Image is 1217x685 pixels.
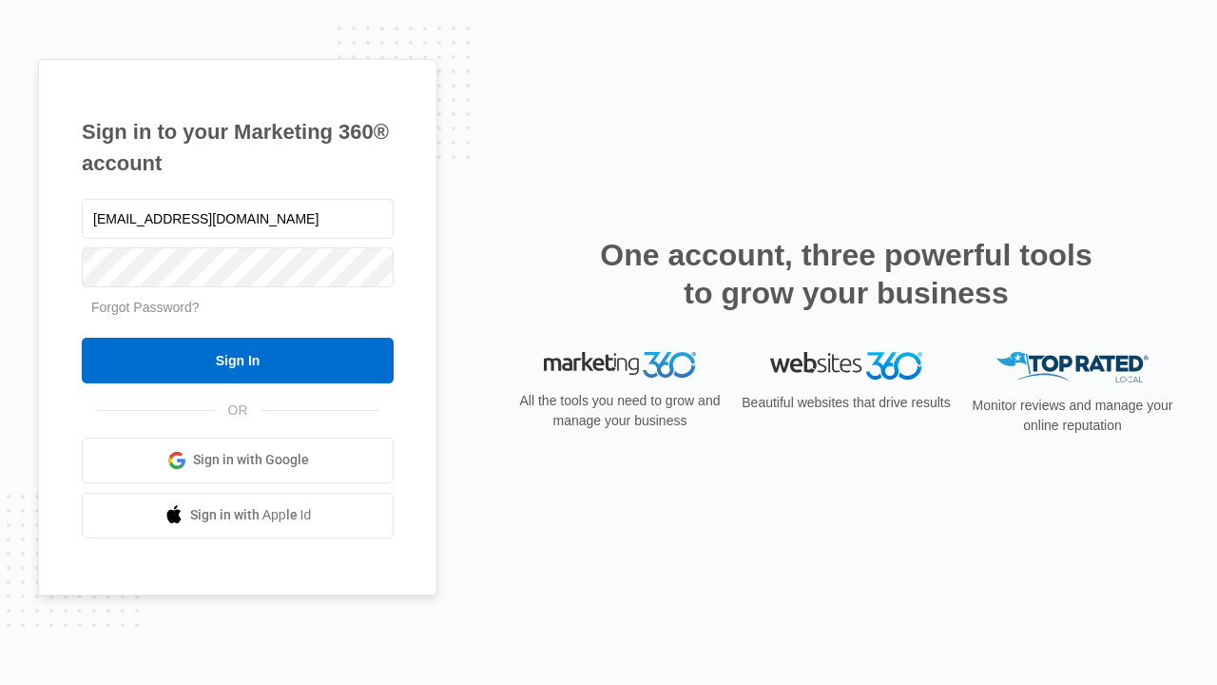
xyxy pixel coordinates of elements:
[215,401,261,421] span: OR
[594,236,1098,312] h2: One account, three powerful tools to grow your business
[91,300,200,315] a: Forgot Password?
[190,505,312,525] span: Sign in with Apple Id
[193,450,309,470] span: Sign in with Google
[82,199,394,239] input: Email
[513,391,726,431] p: All the tools you need to grow and manage your business
[966,396,1179,436] p: Monitor reviews and manage your online reputation
[82,116,394,179] h1: Sign in to your Marketing 360® account
[770,352,922,380] img: Websites 360
[82,338,394,383] input: Sign In
[996,352,1149,383] img: Top Rated Local
[82,493,394,538] a: Sign in with Apple Id
[82,438,394,483] a: Sign in with Google
[740,393,953,413] p: Beautiful websites that drive results
[544,352,696,379] img: Marketing 360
